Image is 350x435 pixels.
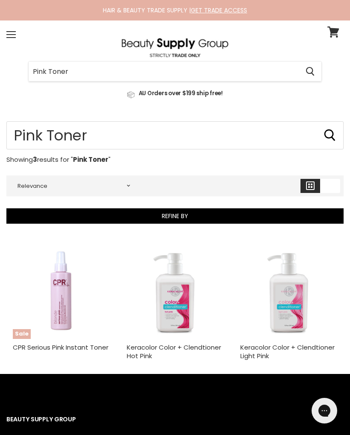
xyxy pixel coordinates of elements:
a: GET TRADE ACCESS [191,6,247,15]
form: Product [28,61,322,82]
strong: Pink Toner [73,155,108,164]
img: CPR Serious Pink Instant Toner [13,242,110,339]
img: Keracolor Color + Clendtioner Hot Pink [127,242,224,339]
button: Search [299,61,321,81]
a: Keracolor Color + Clendtioner Light Pink [240,343,335,360]
a: Keracolor Color + Clendtioner Hot Pink [127,343,221,360]
a: CPR Serious Pink Instant TonerSale [13,242,110,339]
img: Keracolor Color + Clendtioner Light Pink [240,242,337,339]
input: Search [6,121,344,149]
p: Showing results for " " [6,156,344,163]
iframe: Gorgias live chat messenger [307,395,341,426]
input: Search [29,61,299,81]
button: Refine By [6,208,344,224]
strong: 3 [33,155,37,164]
button: Search [323,128,337,142]
a: CPR Serious Pink Instant Toner [13,343,108,352]
form: Product [6,121,344,149]
span: Sale [13,329,31,339]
